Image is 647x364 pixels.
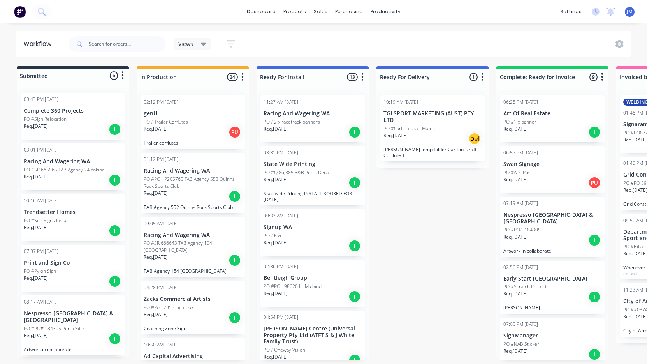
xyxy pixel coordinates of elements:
[264,346,305,353] p: PO #Oneway Vision
[310,6,331,18] div: sales
[348,177,361,189] div: I
[383,125,435,132] p: PO #Carlton Draft Match
[264,212,298,219] div: 09:33 AM [DATE]
[144,296,242,302] p: Zacks Commercial Artists
[144,284,178,291] div: 04:28 PM [DATE]
[627,8,633,15] span: JM
[24,166,105,173] p: PO #SR 665965 TAB Agency 24 Yokine
[383,110,482,124] p: TGI SPORT MARKETING (AUST) PTY LTD
[500,95,605,142] div: 06:28 PM [DATE]Art Of Real EstatePO #1 x bannerReq.[DATE]I
[21,93,125,140] div: 03:43 PM [DATE]Complete 360 ProjectsPO #Sign RelocationReq.[DATE]I
[144,220,178,227] div: 09:05 AM [DATE]
[144,341,178,348] div: 10:50 AM [DATE]
[367,6,404,18] div: productivity
[24,108,122,114] p: Complete 360 Projects
[144,190,168,197] p: Req. [DATE]
[503,176,527,183] p: Req. [DATE]
[331,6,367,18] div: purchasing
[260,209,365,256] div: 09:33 AM [DATE]Signup WAPO #FixupReq.[DATE]I
[348,126,361,138] div: I
[264,191,362,202] p: Statewide Printing INSTALL BOOKED FOR [DATE]
[23,39,55,49] div: Workflow
[14,6,26,18] img: Factory
[503,118,536,125] p: PO #1 x banner
[264,353,288,360] p: Req. [DATE]
[24,346,122,352] p: Artwork in collaborate
[24,260,122,266] p: Print and Sign Co
[264,169,330,176] p: PO #Q 86,385 R&B Perth Decal
[144,204,242,210] p: TAB Agency 552 Quinns Rock Sports Club
[503,226,541,233] p: PO #PO# 184305
[229,254,241,267] div: I
[264,161,362,168] p: State Wide Printing
[229,126,241,138] div: PU
[24,332,48,339] p: Req. [DATE]
[503,341,539,348] p: PO #NAB Sticker
[109,123,121,136] div: I
[264,110,362,117] p: Racing And Wagering WA
[144,110,242,117] p: genU
[468,133,481,145] div: Del
[503,161,601,168] p: Swan Signage
[24,123,48,130] p: Req. [DATE]
[503,169,532,176] p: PO #Aus Post
[500,146,605,193] div: 06:57 PM [DATE]Swan SignagePO #Aus PostReq.[DATE]PU
[260,260,365,307] div: 02:36 PM [DATE]Bentleigh GroupPO #PO - 98620 LL MidlandReq.[DATE]I
[24,209,122,216] p: Trendsetter Homes
[109,174,121,186] div: I
[144,168,242,174] p: Racing And Wagering WA
[144,232,242,239] p: Racing And Wagering WA
[24,173,48,180] p: Req. [DATE]
[24,268,56,275] p: PO #Pylon Sign
[24,217,71,224] p: PO #Site Signs Installs
[141,95,245,149] div: 02:12 PM [DATE]genUPO #Trailer CorflutesReq.[DATE]PUTrailer corflutes
[264,125,288,133] p: Req. [DATE]
[500,197,605,257] div: 07:19 AM [DATE]Nespresso [GEOGRAPHIC_DATA] & [GEOGRAPHIC_DATA]PO #PO# 184305Req.[DATE]IArtwork in...
[503,248,601,254] p: Artwork in collaborate
[144,240,242,254] p: PO #SR 666643 TAB Agency 154 [GEOGRAPHIC_DATA]
[503,212,601,225] p: Nespresso [GEOGRAPHIC_DATA] & [GEOGRAPHIC_DATA]
[380,95,485,161] div: 10:19 AM [DATE]TGI SPORT MARKETING (AUST) PTY LTDPO #Carlton Draft MatchReq.[DATE]Del[PERSON_NAME...
[264,283,322,290] p: PO #PO - 98620 LL Midland
[588,234,601,246] div: I
[280,6,310,18] div: products
[503,110,601,117] p: Art Of Real Estate
[21,194,125,241] div: 10:16 AM [DATE]Trendsetter HomesPO #Site Signs InstallsReq.[DATE]I
[264,275,362,281] p: Bentleigh Group
[503,99,538,106] div: 06:28 PM [DATE]
[141,281,245,334] div: 04:28 PM [DATE]Zacks Commercial ArtistsPO #Po - 7358 LightboxReq.[DATE]ICoaching Zone Sign
[503,125,527,133] p: Req. [DATE]
[24,275,48,282] p: Req. [DATE]
[264,99,298,106] div: 11:27 AM [DATE]
[21,143,125,190] div: 03:01 PM [DATE]Racing And Wagering WAPO #SR 665965 TAB Agency 24 YokineReq.[DATE]I
[260,95,365,142] div: 11:27 AM [DATE]Racing And Wagering WAPO #2 x racetrack bannersReq.[DATE]I
[21,295,125,355] div: 08:17 AM [DATE]Nespresso [GEOGRAPHIC_DATA] & [GEOGRAPHIC_DATA]PO #PO# 184305 Perth SitesReq.[DATE...
[144,118,188,125] p: PO #Trailer Corflutes
[588,348,601,360] div: I
[24,248,58,255] div: 07:37 PM [DATE]
[144,156,178,163] div: 01:12 PM [DATE]
[229,190,241,203] div: I
[503,233,527,240] p: Req. [DATE]
[24,310,122,323] p: Nespresso [GEOGRAPHIC_DATA] & [GEOGRAPHIC_DATA]
[503,283,551,290] p: PO #Scratch Protector
[24,299,58,306] div: 08:17 AM [DATE]
[264,325,362,345] p: [PERSON_NAME] Centre (Universal Property Pty Ltd (ATFT S & J White Family Trust)
[141,217,245,277] div: 09:05 AM [DATE]Racing And Wagering WAPO #SR 666643 TAB Agency 154 [GEOGRAPHIC_DATA]Req.[DATE]ITAB...
[264,232,285,239] p: PO #Fixup
[24,116,67,123] p: PO #Sign Relocation
[109,275,121,288] div: I
[503,321,538,328] div: 07:00 PM [DATE]
[383,99,418,106] div: 10:19 AM [DATE]
[503,264,538,271] div: 02:56 PM [DATE]
[144,304,193,311] p: PO #Po - 7358 Lightbox
[503,290,527,297] p: Req. [DATE]
[264,224,362,231] p: Signup WA
[503,200,538,207] div: 07:19 AM [DATE]
[144,176,242,190] p: PO #PO - P205760 TAB Agency 552 Quinns Rock Sports Club
[89,36,166,52] input: Search for orders...
[24,325,86,332] p: PO #PO# 184305 Perth Sites
[264,290,288,297] p: Req. [DATE]
[144,254,168,261] p: Req. [DATE]
[178,40,193,48] span: Views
